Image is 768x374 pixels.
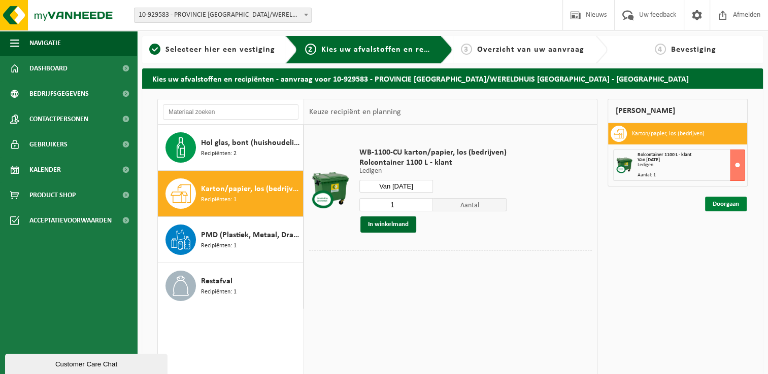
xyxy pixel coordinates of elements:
[638,152,691,158] span: Rolcontainer 1100 L - klant
[705,197,747,211] a: Doorgaan
[29,30,61,56] span: Navigatie
[29,56,68,81] span: Dashboard
[305,44,316,55] span: 2
[5,352,170,374] iframe: chat widget
[461,44,472,55] span: 3
[29,106,88,132] span: Contactpersonen
[135,8,311,22] span: 10-929583 - PROVINCIE WEST-VLAANDEREN/WERELDHUIS WEST-VLAANDEREN - ROESELARE
[608,99,748,123] div: [PERSON_NAME]
[165,46,275,54] span: Selecteer hier een vestiging
[201,183,300,195] span: Karton/papier, los (bedrijven)
[29,157,61,182] span: Kalender
[477,46,584,54] span: Overzicht van uw aanvraag
[29,132,68,157] span: Gebruikers
[29,182,76,208] span: Product Shop
[201,195,237,205] span: Recipiënten: 1
[158,217,304,263] button: PMD (Plastiek, Metaal, Drankkartons) (bedrijven) Recipiënten: 1
[359,158,507,168] span: Rolcontainer 1100 L - klant
[655,44,666,55] span: 4
[163,104,298,120] input: Materiaal zoeken
[359,147,507,158] span: WB-1100-CU karton/papier, los (bedrijven)
[359,168,507,175] p: Ledigen
[201,229,300,241] span: PMD (Plastiek, Metaal, Drankkartons) (bedrijven)
[134,8,312,23] span: 10-929583 - PROVINCIE WEST-VLAANDEREN/WERELDHUIS WEST-VLAANDEREN - ROESELARE
[201,137,300,149] span: Hol glas, bont (huishoudelijk)
[304,99,406,125] div: Keuze recipiënt en planning
[147,44,277,56] a: 1Selecteer hier een vestiging
[671,46,716,54] span: Bevestiging
[201,275,232,287] span: Restafval
[433,198,507,211] span: Aantal
[638,163,745,168] div: Ledigen
[158,263,304,309] button: Restafval Recipiënten: 1
[638,173,745,178] div: Aantal: 1
[321,46,461,54] span: Kies uw afvalstoffen en recipiënten
[359,180,433,193] input: Selecteer datum
[632,126,705,142] h3: Karton/papier, los (bedrijven)
[29,208,112,233] span: Acceptatievoorwaarden
[29,81,89,106] span: Bedrijfsgegevens
[158,125,304,171] button: Hol glas, bont (huishoudelijk) Recipiënten: 2
[158,171,304,217] button: Karton/papier, los (bedrijven) Recipiënten: 1
[201,287,237,297] span: Recipiënten: 1
[360,216,416,233] button: In winkelmand
[638,157,660,163] strong: Van [DATE]
[149,44,160,55] span: 1
[201,241,237,251] span: Recipiënten: 1
[142,68,763,88] h2: Kies uw afvalstoffen en recipiënten - aanvraag voor 10-929583 - PROVINCIE [GEOGRAPHIC_DATA]/WEREL...
[201,149,237,159] span: Recipiënten: 2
